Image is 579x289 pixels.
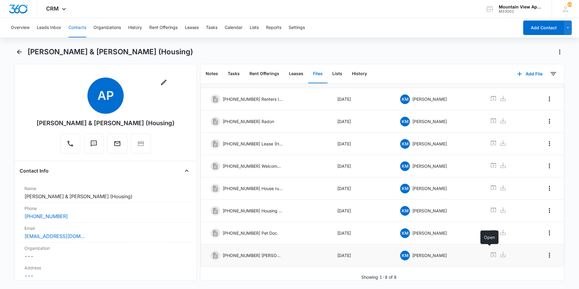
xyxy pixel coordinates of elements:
[412,185,447,192] p: [PERSON_NAME]
[400,228,410,238] span: KM
[545,206,554,215] button: Overflow Menu
[499,5,543,9] div: account name
[480,230,498,244] div: Open
[223,118,274,125] p: [PHONE_NUMBER] Radon
[400,117,410,126] span: KM
[330,133,393,155] td: [DATE]
[523,21,564,35] button: Add Contact
[549,69,558,79] button: Filters
[555,47,565,57] button: Actions
[223,252,283,259] p: [PHONE_NUMBER] [PERSON_NAME].pdf
[545,116,554,126] button: Overflow Menu
[223,65,245,83] button: Tasks
[11,18,30,37] button: Overview
[330,222,393,244] td: [DATE]
[400,206,410,216] span: KM
[223,230,278,236] p: [PHONE_NUMBER] Pet Doc.
[20,243,191,262] div: Organization---
[400,184,410,193] span: KM
[347,65,372,83] button: History
[24,245,187,251] label: Organization
[545,250,554,260] button: Overflow Menu
[223,185,283,192] p: [PHONE_NUMBER] House rules
[20,262,191,282] div: Address---
[330,200,393,222] td: [DATE]
[400,251,410,260] span: KM
[412,252,447,259] p: [PERSON_NAME]
[412,118,447,125] p: [PERSON_NAME]
[567,2,572,7] div: notifications count
[412,163,447,169] p: [PERSON_NAME]
[223,208,283,214] p: [PHONE_NUMBER] Housing paperwork
[68,18,86,37] button: Contacts
[60,134,80,154] button: Call
[223,163,283,169] p: [PHONE_NUMBER] Welcome letter plus email, Vehicle
[20,167,49,174] h4: Contact Info
[24,225,187,231] label: Email
[284,65,308,83] button: Leases
[14,47,24,57] button: Back
[330,244,393,267] td: [DATE]
[84,143,104,148] a: Text
[107,134,127,154] button: Email
[24,185,187,192] label: Name
[149,18,178,37] button: Rent Offerings
[245,65,284,83] button: Rent Offerings
[20,183,191,203] div: Name[PERSON_NAME] & [PERSON_NAME] (Housing)
[223,141,283,147] p: [PHONE_NUMBER] Lease (Housing)
[182,166,191,176] button: Close
[289,18,305,37] button: Settings
[24,213,68,220] a: [PHONE_NUMBER]
[24,205,187,211] label: Phone
[567,2,572,7] span: 108
[225,18,242,37] button: Calendar
[511,67,549,81] button: Add File
[330,88,393,110] td: [DATE]
[545,94,554,104] button: Overflow Menu
[27,47,193,56] h1: [PERSON_NAME] & [PERSON_NAME] (Housing)
[330,155,393,177] td: [DATE]
[36,119,175,128] div: [PERSON_NAME] & [PERSON_NAME] (Housing)
[330,177,393,200] td: [DATE]
[24,193,187,200] dd: [PERSON_NAME] & [PERSON_NAME] (Housing)
[545,183,554,193] button: Overflow Menu
[128,18,142,37] button: History
[330,110,393,133] td: [DATE]
[361,274,397,280] p: Showing 1-8 of 8
[60,143,80,148] a: Call
[412,141,447,147] p: [PERSON_NAME]
[308,65,327,83] button: Files
[545,228,554,238] button: Overflow Menu
[250,18,259,37] button: Lists
[400,139,410,149] span: KM
[107,143,127,148] a: Email
[24,252,187,260] dd: ---
[499,9,543,14] div: account id
[545,161,554,171] button: Overflow Menu
[24,265,187,271] label: Address
[223,96,283,102] p: [PHONE_NUMBER] Renters Ins.
[87,78,124,114] span: AP
[84,134,104,154] button: Text
[266,18,281,37] button: Reports
[93,18,121,37] button: Organizations
[37,18,61,37] button: Leads Inbox
[412,96,447,102] p: [PERSON_NAME]
[20,223,191,243] div: Email[EMAIL_ADDRESS][DOMAIN_NAME]
[185,18,199,37] button: Leases
[400,161,410,171] span: KM
[545,139,554,148] button: Overflow Menu
[327,65,347,83] button: Lists
[46,5,59,12] span: CRM
[201,65,223,83] button: Notes
[412,230,447,236] p: [PERSON_NAME]
[20,203,191,223] div: Phone[PHONE_NUMBER]
[412,208,447,214] p: [PERSON_NAME]
[24,272,187,279] dd: ---
[400,94,410,104] span: KM
[206,18,217,37] button: Tasks
[24,233,85,240] a: [EMAIL_ADDRESS][DOMAIN_NAME]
